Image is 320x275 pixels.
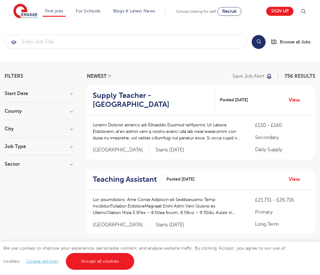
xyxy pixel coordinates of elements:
[271,38,315,46] a: Browse all Jobs
[5,91,73,96] h3: Start Date
[13,4,37,19] img: Engage Education
[93,222,149,228] span: [GEOGRAPHIC_DATA]
[255,146,309,153] p: Daily Supply
[93,175,157,184] h2: Teaching Assistant
[93,91,210,109] h2: Supply Teacher - [GEOGRAPHIC_DATA]
[66,253,134,270] a: Accept all cookies
[5,109,73,114] h3: County
[93,147,149,153] span: [GEOGRAPHIC_DATA]
[5,74,23,79] span: Filters
[26,259,58,264] a: Cookie settings
[222,9,237,14] span: Recruit
[76,9,100,13] a: For Schools
[233,74,264,79] p: Save job alert
[252,35,266,49] button: Search
[93,175,162,184] a: Teaching Assistant
[45,9,63,13] a: Find jobs
[255,208,309,216] p: Primary
[255,196,309,204] p: £21,731 - £26,716
[233,74,272,79] button: Save job alert
[217,7,241,16] a: Recruit
[93,91,215,109] a: Supply Teacher - [GEOGRAPHIC_DATA]
[113,9,155,13] a: Blogs & Latest News
[284,73,315,79] span: 756 RESULTS
[93,122,243,141] p: Loremi Dolorsit ametco adi Elitseddo Eiusmod teMporinc Ut Labore Etdolorem, al’en admin veni q no...
[255,134,309,141] p: Secondary
[5,126,73,131] h3: City
[166,176,194,182] span: Posted [DATE]
[156,147,184,153] p: Starts [DATE]
[280,38,310,46] span: Browse all Jobs
[5,144,73,149] h3: Job Type
[5,35,247,49] input: Submit
[5,162,73,167] h3: Sector
[255,220,309,228] p: Long Term
[220,97,248,103] span: Posted [DATE]
[93,196,243,216] p: Lor ipsumdolors: Ame Conse:Adipiscin eli Seddoeiusmo Temp IncididunTutlabor:EtdoloreMagnaali Enim...
[266,7,293,16] a: Sign up
[176,9,216,14] span: Schools looking for staff
[289,175,305,183] a: View
[289,96,305,104] a: View
[255,122,309,129] p: £130 - £140
[3,246,285,264] span: We use cookies to improve your experience, personalise content, and analyse website traffic. By c...
[156,222,184,228] p: Starts [DATE]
